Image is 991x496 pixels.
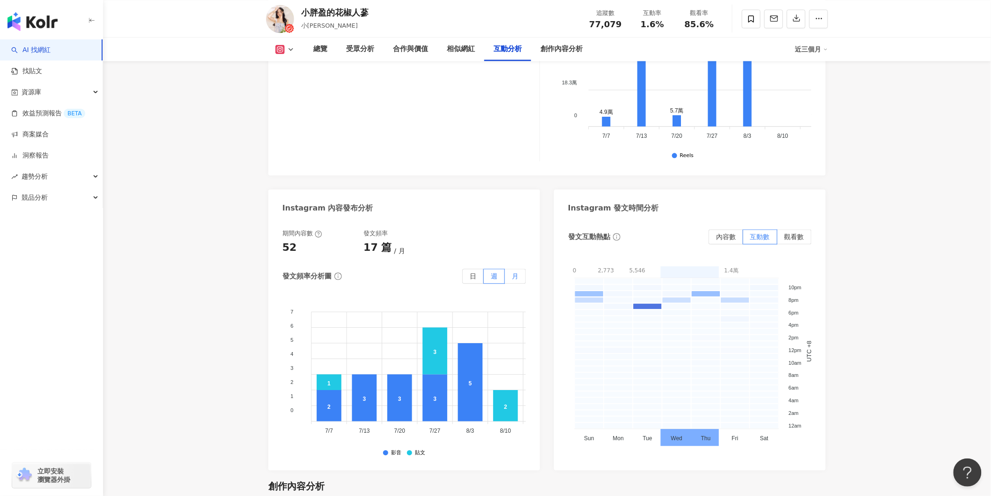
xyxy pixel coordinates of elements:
span: 77,079 [589,19,621,29]
tspan: Tue [643,435,653,442]
span: 小[PERSON_NAME] [301,22,358,29]
div: 52 [282,240,297,255]
tspan: 7/20 [394,428,406,434]
div: 發文頻率 [363,229,388,238]
a: 商案媒合 [11,130,49,139]
div: 發文互動熱點 [568,232,610,242]
span: 趨勢分析 [22,166,48,187]
div: 發文頻率分析圖 [282,271,332,281]
div: 總覽 [313,44,327,55]
tspan: 1 [291,393,294,399]
tspan: 10pm [789,285,802,290]
div: Reels [680,153,694,159]
img: logo [7,12,58,31]
a: 找貼文 [11,67,42,76]
div: 貼文 [415,450,425,456]
div: 17 篇 [363,240,392,255]
tspan: Sat [760,435,769,442]
div: 近三個月 [795,42,828,57]
tspan: Mon [613,435,624,442]
tspan: 8/10 [777,133,789,139]
span: 1.6% [641,20,664,29]
div: Instagram 內容發布分析 [282,203,373,213]
tspan: 2 [291,379,294,385]
div: 影音 [391,450,401,456]
tspan: 8/3 [744,133,752,139]
div: 創作內容分析 [540,44,583,55]
tspan: 18.3萬 [562,80,577,85]
div: 追蹤數 [588,8,623,18]
div: 互動率 [635,8,670,18]
span: 月 [394,247,405,255]
div: 合作與價值 [393,44,428,55]
tspan: 7/13 [359,428,370,434]
tspan: 10am [789,360,802,366]
tspan: 7/20 [671,133,682,139]
span: 週 [491,272,497,280]
tspan: 8pm [789,297,799,303]
tspan: 7/27 [707,133,718,139]
tspan: 12pm [789,347,802,353]
div: 創作內容分析 [268,480,325,493]
tspan: 6 [291,323,294,329]
tspan: 7/13 [636,133,647,139]
tspan: 8/10 [500,428,511,434]
iframe: Help Scout Beacon - Open [954,458,982,487]
tspan: 6am [789,385,799,391]
span: 85.6% [685,20,714,29]
tspan: Thu [701,435,711,442]
span: 日 [470,272,476,280]
tspan: 0 [291,407,294,413]
span: 資源庫 [22,82,41,103]
tspan: 8/3 [466,428,474,434]
div: 期間內容數 [282,229,322,238]
span: 競品分析 [22,187,48,208]
tspan: 0 [574,113,577,118]
span: info-circle [612,232,622,242]
tspan: Wed [671,435,682,442]
tspan: 2pm [789,335,799,340]
span: 內容數 [716,233,736,240]
span: 互動數 [750,233,770,240]
tspan: 5 [291,337,294,343]
tspan: 6pm [789,310,799,316]
span: 月 [512,272,518,280]
tspan: 12am [789,423,802,428]
div: 互動分析 [494,44,522,55]
span: rise [11,173,18,180]
text: UTC +8 [806,341,813,362]
tspan: 7/27 [429,428,441,434]
span: 立即安裝 瀏覽器外掛 [37,467,70,484]
tspan: 4pm [789,323,799,328]
a: 效益預測報告BETA [11,109,85,118]
span: info-circle [333,271,343,281]
tspan: 4 [291,351,294,357]
div: 觀看率 [681,8,717,18]
tspan: 7/7 [325,428,333,434]
span: 觀看數 [784,233,804,240]
tspan: 2am [789,410,799,416]
div: 相似網紅 [447,44,475,55]
tspan: 3 [291,365,294,371]
a: searchAI 找網紅 [11,45,51,55]
img: KOL Avatar [266,5,294,33]
div: Instagram 發文時間分析 [568,203,659,213]
div: 小胖盈的花椒人蔘 [301,7,369,18]
tspan: Fri [732,435,739,442]
a: chrome extension立即安裝 瀏覽器外掛 [12,463,91,488]
tspan: Sun [584,435,594,442]
tspan: 4am [789,398,799,403]
a: 洞察報告 [11,151,49,160]
tspan: 8am [789,373,799,378]
tspan: 7 [291,309,294,315]
tspan: 7/7 [602,133,610,139]
div: 受眾分析 [346,44,374,55]
img: chrome extension [15,468,33,483]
